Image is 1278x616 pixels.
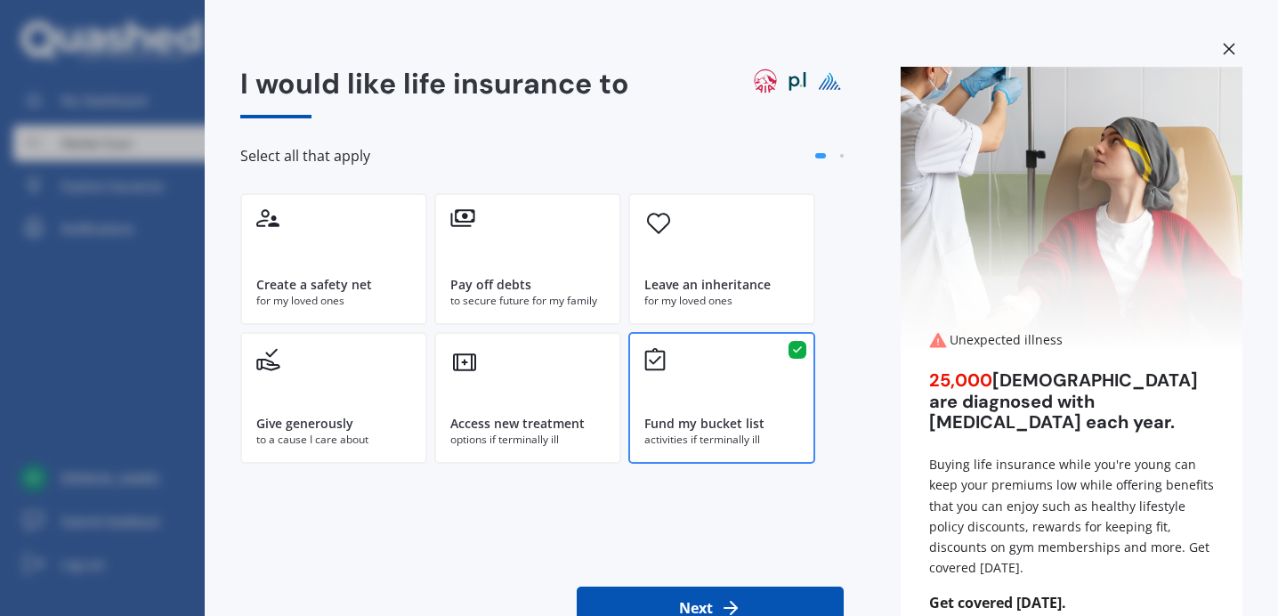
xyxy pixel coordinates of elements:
[929,369,992,392] span: 25,000
[644,415,764,433] div: Fund my bucket list
[815,67,844,95] img: pinnacle life logo
[256,415,353,433] div: Give generously
[644,432,799,448] div: activities if terminally ill
[929,331,1214,349] div: Unexpected illness
[240,65,629,102] span: I would like life insurance to
[751,67,780,95] img: aia logo
[644,276,771,294] div: Leave an inheritance
[256,293,411,309] div: for my loved ones
[450,276,531,294] div: Pay off debts
[450,293,605,309] div: to secure future for my family
[256,276,372,294] div: Create a safety net
[901,594,1242,612] span: Get covered [DATE].
[783,67,812,95] img: partners life logo
[929,370,1214,433] div: [DEMOGRAPHIC_DATA] are diagnosed with [MEDICAL_DATA] each year.
[644,293,799,309] div: for my loved ones
[256,432,411,448] div: to a cause I care about
[450,432,605,448] div: options if terminally ill
[240,147,370,165] span: Select all that apply
[450,415,585,433] div: Access new treatment
[901,67,1242,352] img: Unexpected illness
[929,454,1214,578] div: Buying life insurance while you're young can keep your premiums low while offering benefits that ...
